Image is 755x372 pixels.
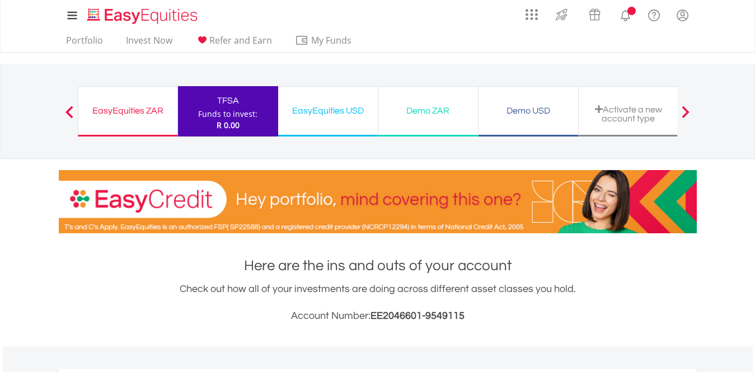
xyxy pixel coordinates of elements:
[185,93,271,109] div: TFSA
[198,109,257,120] div: Funds to invest:
[295,33,368,48] span: My Funds
[518,3,545,21] a: AppsGrid
[83,3,202,25] a: Home page
[585,105,672,123] div: Activate a new account type
[640,3,668,25] a: FAQ's and Support
[59,170,697,233] img: EasyCredit Promotion Banner
[59,281,697,324] div: Check out how all of your investments are doing across different asset classes you hold.
[526,8,538,21] img: grid-menu-icon.svg
[209,34,272,46] span: Refer and Earn
[59,308,697,324] h3: Account Number:
[285,103,371,119] div: EasyEquities USD
[191,35,276,52] a: Refer and Earn
[585,6,604,23] img: vouchers-v2.svg
[611,3,640,25] a: Notifications
[385,103,471,119] div: Demo ZAR
[59,256,697,276] h1: Here are the ins and outs of your account
[217,120,240,130] span: R 0.00
[62,35,107,52] a: Portfolio
[121,35,177,52] a: Invest Now
[485,103,571,119] div: Demo USD
[552,6,571,23] img: thrive-v2.svg
[668,3,697,27] a: My Profile
[578,3,611,23] a: Vouchers
[85,7,202,25] img: EasyEquities_Logo.png
[371,310,465,321] span: EE2046601-9549115
[85,103,171,119] div: EasyEquities ZAR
